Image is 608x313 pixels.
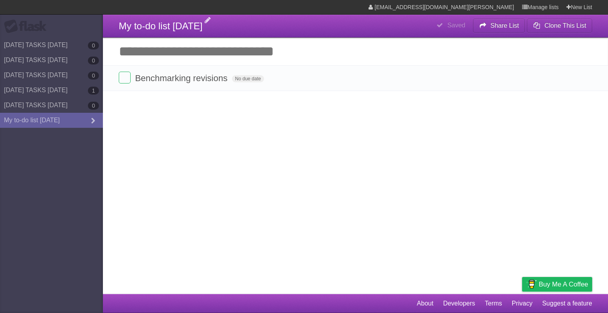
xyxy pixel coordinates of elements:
label: Done [119,72,131,83]
button: Clone This List [527,19,592,33]
b: 0 [88,42,99,49]
a: About [417,296,433,311]
span: My to-do list [DATE] [119,21,203,31]
div: Flask [4,19,51,34]
b: Clone This List [544,22,586,29]
b: 1 [88,87,99,95]
b: 0 [88,102,99,110]
span: Buy me a coffee [539,277,588,291]
a: Terms [485,296,502,311]
a: Developers [443,296,475,311]
b: Saved [447,22,465,28]
b: 0 [88,72,99,80]
button: Share List [473,19,525,33]
img: Buy me a coffee [526,277,537,291]
span: No due date [232,75,264,82]
span: Benchmarking revisions [135,73,230,83]
b: Share List [490,22,519,29]
a: Suggest a feature [542,296,592,311]
b: 0 [88,57,99,64]
a: Buy me a coffee [522,277,592,292]
a: Privacy [512,296,532,311]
